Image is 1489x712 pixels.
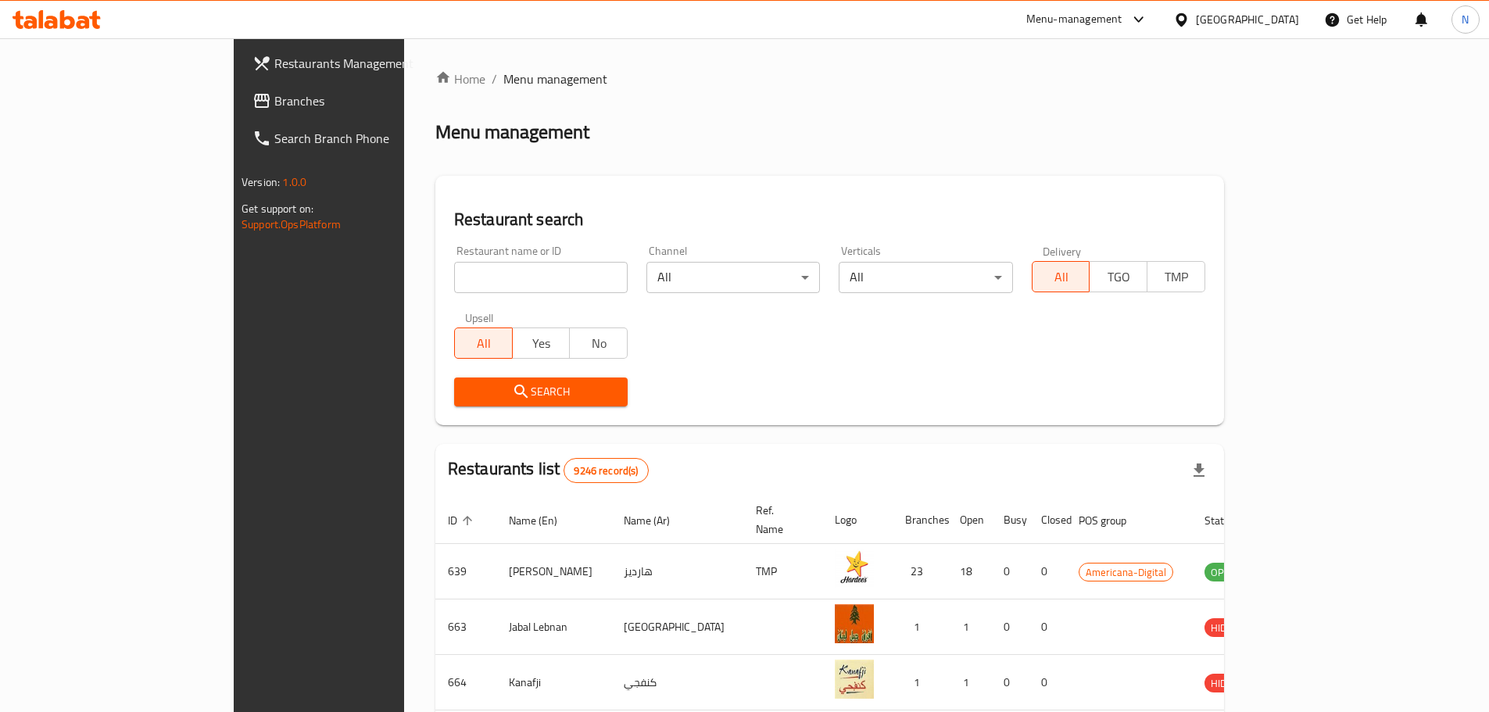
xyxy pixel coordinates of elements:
span: TMP [1154,266,1199,288]
button: TGO [1089,261,1147,292]
td: 0 [1029,655,1066,710]
span: Yes [519,332,564,355]
span: All [461,332,506,355]
span: POS group [1079,511,1147,530]
span: HIDDEN [1204,674,1251,692]
th: Logo [822,496,893,544]
div: HIDDEN [1204,618,1251,637]
td: 23 [893,544,947,599]
td: [GEOGRAPHIC_DATA] [611,599,743,655]
span: 1.0.0 [282,172,306,192]
label: Upsell [465,312,494,323]
button: Search [454,377,628,406]
a: Restaurants Management [240,45,482,82]
span: Name (En) [509,511,578,530]
span: Branches [274,91,470,110]
div: Export file [1180,452,1218,489]
td: هارديز [611,544,743,599]
span: 9246 record(s) [564,463,647,478]
button: Yes [512,327,571,359]
span: Status [1204,511,1255,530]
td: Jabal Lebnan [496,599,611,655]
span: HIDDEN [1204,619,1251,637]
label: Delivery [1043,245,1082,256]
span: Ref. Name [756,501,804,538]
th: Branches [893,496,947,544]
span: Search Branch Phone [274,129,470,148]
span: Menu management [503,70,607,88]
span: Get support on: [242,199,313,219]
td: 0 [991,544,1029,599]
span: N [1462,11,1469,28]
span: Version: [242,172,280,192]
button: All [454,327,513,359]
div: Menu-management [1026,10,1122,29]
span: ID [448,511,478,530]
td: 1 [893,599,947,655]
li: / [492,70,497,88]
button: TMP [1147,261,1205,292]
th: Closed [1029,496,1066,544]
img: Kanafji [835,660,874,699]
span: All [1039,266,1084,288]
a: Branches [240,82,482,120]
span: Americana-Digital [1079,564,1172,581]
td: 18 [947,544,991,599]
span: No [576,332,621,355]
th: Open [947,496,991,544]
span: Search [467,382,615,402]
td: 1 [947,655,991,710]
td: 1 [947,599,991,655]
input: Search for restaurant name or ID.. [454,262,628,293]
button: All [1032,261,1090,292]
td: [PERSON_NAME] [496,544,611,599]
h2: Restaurant search [454,208,1205,231]
span: TGO [1096,266,1141,288]
div: Total records count [564,458,648,483]
nav: breadcrumb [435,70,1224,88]
a: Search Branch Phone [240,120,482,157]
td: كنفجي [611,655,743,710]
div: [GEOGRAPHIC_DATA] [1196,11,1299,28]
div: All [646,262,820,293]
div: All [839,262,1012,293]
h2: Restaurants list [448,457,649,483]
td: 0 [991,599,1029,655]
h2: Menu management [435,120,589,145]
td: 0 [1029,544,1066,599]
a: Support.OpsPlatform [242,214,341,234]
img: Jabal Lebnan [835,604,874,643]
td: 0 [1029,599,1066,655]
td: 1 [893,655,947,710]
button: No [569,327,628,359]
th: Busy [991,496,1029,544]
span: Restaurants Management [274,54,470,73]
span: OPEN [1204,564,1243,581]
td: Kanafji [496,655,611,710]
span: Name (Ar) [624,511,690,530]
img: Hardee's [835,549,874,588]
td: 0 [991,655,1029,710]
td: TMP [743,544,822,599]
